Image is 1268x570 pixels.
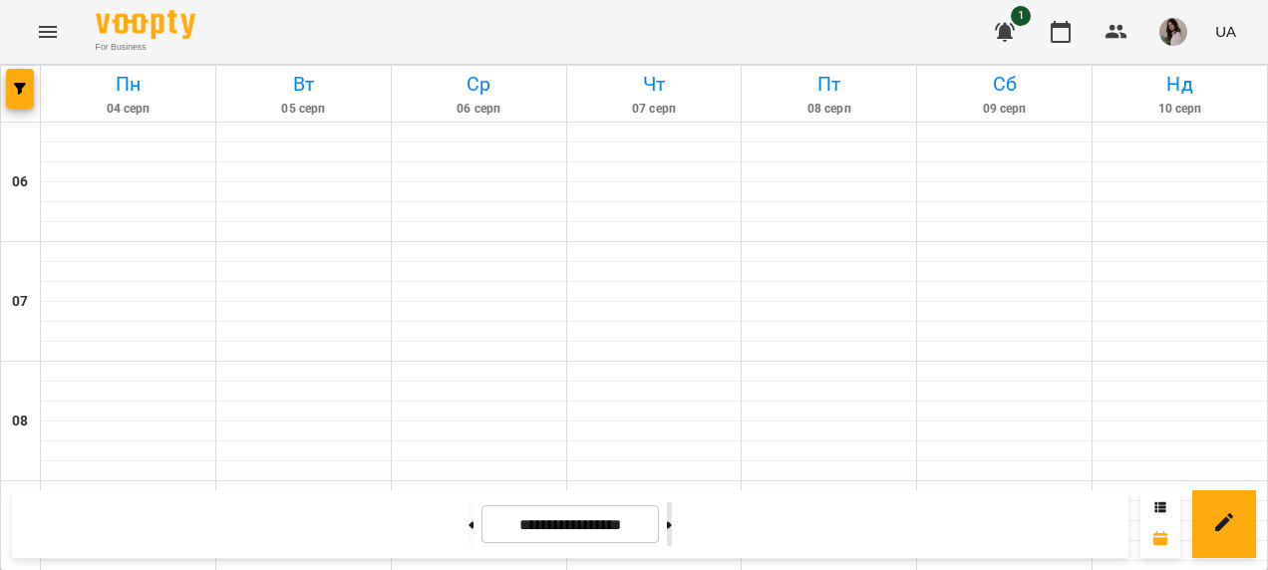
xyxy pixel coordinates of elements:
h6: Ср [395,69,563,100]
h6: Вт [219,69,388,100]
h6: 10 серп [1096,100,1264,119]
img: 82d3f4ff1b0b4959385542c560a1d68f.jpg [1159,18,1187,46]
h6: Пн [44,69,212,100]
h6: 04 серп [44,100,212,119]
h6: 09 серп [920,100,1089,119]
span: 1 [1011,6,1031,26]
h6: Чт [570,69,739,100]
h6: 06 [12,171,28,193]
h6: 07 серп [570,100,739,119]
h6: 07 [12,291,28,313]
img: Voopty Logo [96,10,195,39]
span: For Business [96,41,195,54]
button: Menu [24,8,72,56]
span: UA [1215,21,1236,42]
h6: 08 [12,411,28,432]
h6: Пт [745,69,913,100]
h6: 06 серп [395,100,563,119]
h6: Нд [1096,69,1264,100]
h6: 05 серп [219,100,388,119]
h6: Сб [920,69,1089,100]
button: UA [1207,13,1244,50]
h6: 08 серп [745,100,913,119]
